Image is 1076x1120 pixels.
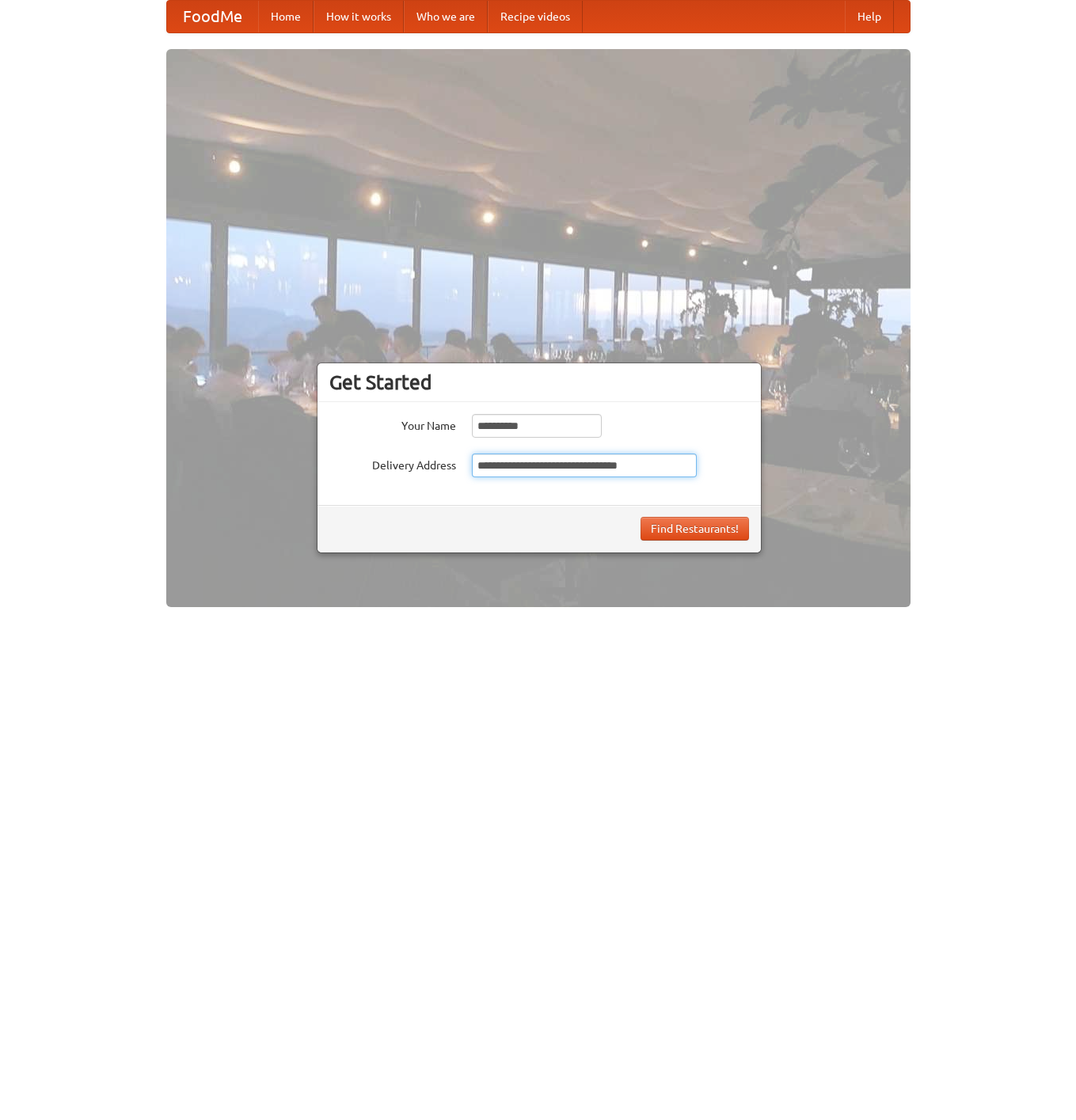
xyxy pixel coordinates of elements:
label: Delivery Address [329,454,456,473]
a: Help [845,1,894,32]
a: Recipe videos [488,1,583,32]
h3: Get Started [329,370,749,394]
a: How it works [314,1,404,32]
a: Who we are [404,1,488,32]
a: FoodMe [167,1,258,32]
button: Find Restaurants! [641,517,749,541]
label: Your Name [329,414,456,434]
a: Home [258,1,314,32]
